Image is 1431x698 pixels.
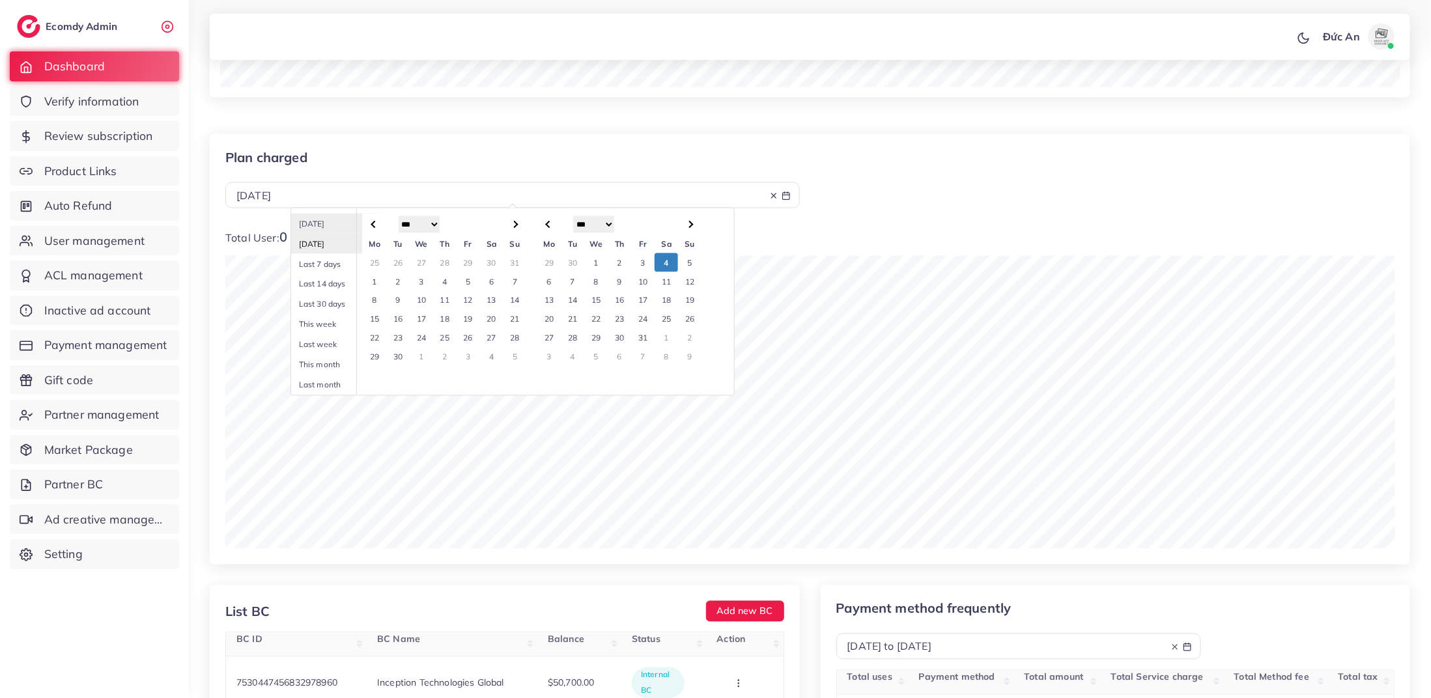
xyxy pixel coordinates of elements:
th: Mo [537,234,561,253]
p: Total User: [225,229,453,245]
th: Su [503,234,526,253]
li: Last 14 days [291,274,382,294]
td: 2 [433,348,457,367]
td: 22 [363,329,386,348]
td: 7 [503,272,526,291]
a: Partner BC [10,469,179,499]
td: 17 [631,291,655,310]
span: Partner management [44,406,160,423]
td: 12 [457,291,480,310]
span: Total Method fee [1234,671,1310,683]
p: Payment method frequently [836,601,1202,617]
span: Auto Refund [44,197,113,214]
td: 30 [479,253,503,272]
img: logo [17,15,40,38]
a: ACL management [10,260,179,290]
td: 10 [410,291,433,310]
p: Đức An [1323,29,1360,44]
td: 6 [608,348,631,367]
span: Dashboard [44,58,105,75]
li: [DATE] [291,234,382,254]
p: Inception Technologies Global [377,675,504,691]
span: BC Name [377,634,420,645]
td: 29 [537,253,561,272]
td: 8 [363,291,386,310]
span: Total amount [1025,671,1084,683]
li: Last month [291,375,382,395]
p: $50,700.00 [548,675,595,691]
td: 25 [433,329,457,348]
th: Sa [655,234,678,253]
a: Đức Anavatar [1316,23,1400,49]
span: Payment method [919,671,995,683]
td: 6 [479,272,503,291]
a: Dashboard [10,51,179,81]
td: 19 [678,291,701,310]
td: 8 [655,348,678,367]
a: Partner management [10,400,179,430]
td: 3 [410,272,433,291]
td: 29 [584,329,608,348]
li: Last 7 days [291,254,382,274]
span: ACL management [44,267,143,284]
th: Tu [386,234,410,253]
td: 6 [537,272,561,291]
td: 18 [655,291,678,310]
td: 26 [386,253,410,272]
td: 30 [608,329,631,348]
td: 5 [457,272,480,291]
td: 29 [363,348,386,367]
td: 3 [631,253,655,272]
td: 1 [655,329,678,348]
td: 29 [457,253,480,272]
span: Review subscription [44,128,153,145]
span: Gift code [44,372,93,389]
td: 28 [561,329,584,348]
span: [DATE] to [DATE] [847,640,932,653]
span: Balance [548,634,584,645]
td: 5 [678,253,701,272]
th: Su [678,234,701,253]
td: 5 [584,348,608,367]
td: 21 [561,310,584,329]
th: Th [608,234,631,253]
span: Inactive ad account [44,302,151,319]
td: 25 [363,253,386,272]
a: Ad creative management [10,505,179,535]
td: 2 [678,329,701,348]
li: Last 30 days [291,294,382,314]
td: 14 [561,291,584,310]
td: 13 [479,291,503,310]
td: 13 [537,291,561,310]
td: 23 [386,329,410,348]
th: We [410,234,433,253]
td: 14 [503,291,526,310]
a: Payment management [10,330,179,360]
td: 3 [537,348,561,367]
span: User management [44,232,145,249]
a: Setting [10,539,179,569]
a: Market Package [10,435,179,465]
a: Review subscription [10,121,179,151]
td: 27 [410,253,433,272]
a: Inactive ad account [10,296,179,326]
th: Mo [363,234,386,253]
td: 25 [655,310,678,329]
td: 1 [363,272,386,291]
td: 11 [433,291,457,310]
th: We [584,234,608,253]
td: 28 [503,329,526,348]
td: 22 [584,310,608,329]
td: 19 [457,310,480,329]
td: 4 [479,348,503,367]
td: 16 [608,291,631,310]
td: 1 [410,348,433,367]
h2: Ecomdy Admin [46,20,120,33]
td: 1 [584,253,608,272]
span: Total tax [1339,671,1378,683]
li: This week [291,314,382,335]
td: 9 [386,291,410,310]
span: Market Package [44,441,133,458]
p: Plan charged [225,150,800,165]
td: 31 [631,329,655,348]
